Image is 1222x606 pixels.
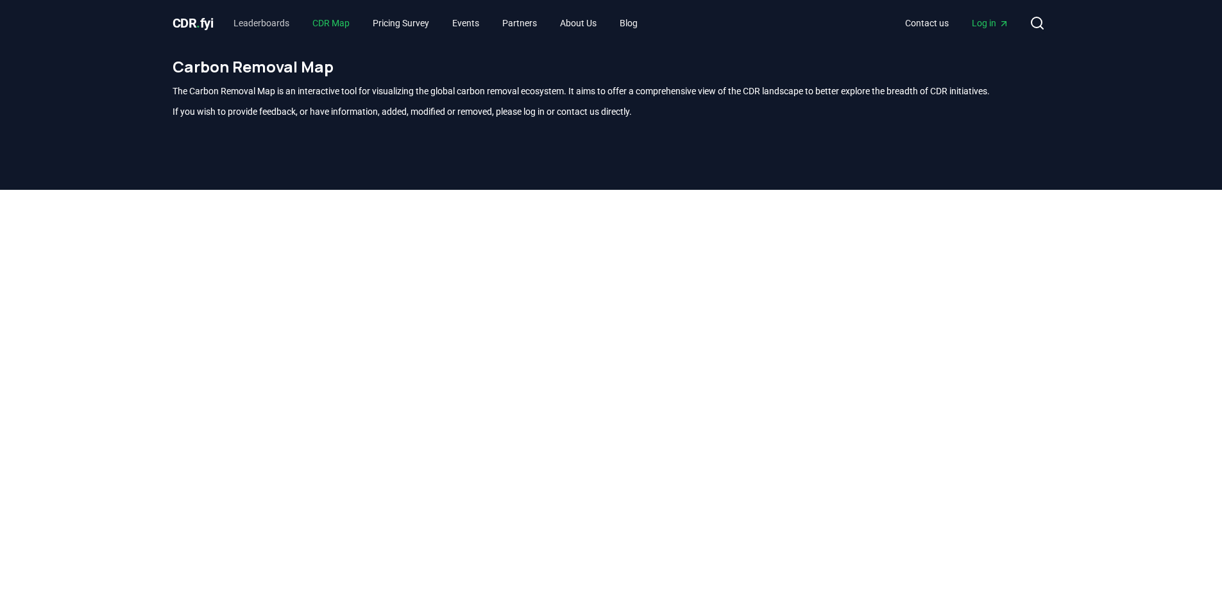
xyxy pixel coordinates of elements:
p: The Carbon Removal Map is an interactive tool for visualizing the global carbon removal ecosystem... [173,85,1050,97]
span: CDR fyi [173,15,214,31]
a: Partners [492,12,547,35]
a: About Us [550,12,607,35]
nav: Main [223,12,648,35]
a: Log in [962,12,1019,35]
a: Events [442,12,489,35]
h1: Carbon Removal Map [173,56,1050,77]
span: . [196,15,200,31]
a: Leaderboards [223,12,300,35]
p: If you wish to provide feedback, or have information, added, modified or removed, please log in o... [173,105,1050,118]
a: Contact us [895,12,959,35]
a: CDR.fyi [173,14,214,32]
span: Log in [972,17,1009,29]
a: CDR Map [302,12,360,35]
a: Pricing Survey [362,12,439,35]
nav: Main [895,12,1019,35]
a: Blog [609,12,648,35]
